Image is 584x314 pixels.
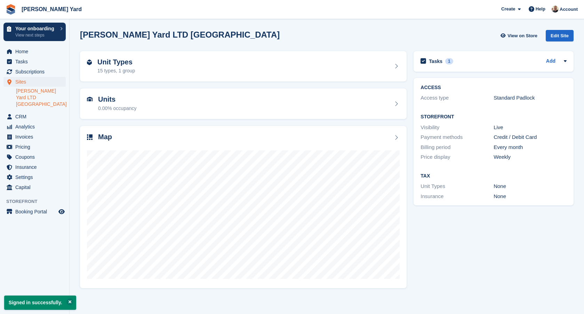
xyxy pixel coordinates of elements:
[3,122,66,132] a: menu
[15,47,57,56] span: Home
[421,143,494,151] div: Billing period
[98,95,137,103] h2: Units
[57,207,66,216] a: Preview store
[546,57,555,65] a: Add
[494,94,567,102] div: Standard Padlock
[499,30,540,41] a: View on Store
[87,97,93,102] img: unit-icn-7be61d7bf1b0ce9d3e12c5938cc71ed9869f7b940bace4675aadf7bd6d80202e.svg
[6,198,69,205] span: Storefront
[3,67,66,77] a: menu
[97,58,135,66] h2: Unit Types
[15,32,57,38] p: View next steps
[445,58,453,64] div: 1
[546,30,574,44] a: Edit Site
[494,124,567,132] div: Live
[507,32,537,39] span: View on Store
[15,67,57,77] span: Subscriptions
[80,30,280,39] h2: [PERSON_NAME] Yard LTD [GEOGRAPHIC_DATA]
[19,3,85,15] a: [PERSON_NAME] Yard
[15,152,57,162] span: Coupons
[3,207,66,217] a: menu
[3,77,66,87] a: menu
[3,23,66,41] a: Your onboarding View next steps
[80,126,407,289] a: Map
[536,6,545,13] span: Help
[421,182,494,190] div: Unit Types
[80,51,407,82] a: Unit Types 15 types, 1 group
[15,122,57,132] span: Analytics
[15,162,57,172] span: Insurance
[421,94,494,102] div: Access type
[421,193,494,201] div: Insurance
[15,112,57,121] span: CRM
[421,173,567,179] h2: Tax
[3,142,66,152] a: menu
[4,296,76,310] p: Signed in successfully.
[546,30,574,41] div: Edit Site
[98,133,112,141] h2: Map
[87,134,93,140] img: map-icn-33ee37083ee616e46c38cad1a60f524a97daa1e2b2c8c0bc3eb3415660979fc1.svg
[98,105,137,112] div: 0.00% occupancy
[494,133,567,141] div: Credit / Debit Card
[15,207,57,217] span: Booking Portal
[421,133,494,141] div: Payment methods
[421,85,567,91] h2: ACCESS
[3,57,66,66] a: menu
[494,153,567,161] div: Weekly
[3,132,66,142] a: menu
[3,172,66,182] a: menu
[15,26,57,31] p: Your onboarding
[429,58,442,64] h2: Tasks
[87,60,92,65] img: unit-type-icn-2b2737a686de81e16bb02015468b77c625bbabd49415b5ef34ead5e3b44a266d.svg
[421,153,494,161] div: Price display
[421,124,494,132] div: Visibility
[15,132,57,142] span: Invoices
[3,47,66,56] a: menu
[3,162,66,172] a: menu
[80,88,407,119] a: Units 0.00% occupancy
[494,193,567,201] div: None
[16,88,66,108] a: [PERSON_NAME] Yard LTD [GEOGRAPHIC_DATA]
[15,77,57,87] span: Sites
[97,67,135,74] div: 15 types, 1 group
[552,6,559,13] img: Si Allen
[560,6,578,13] span: Account
[15,57,57,66] span: Tasks
[494,182,567,190] div: None
[3,112,66,121] a: menu
[6,4,16,15] img: stora-icon-8386f47178a22dfd0bd8f6a31ec36ba5ce8667c1dd55bd0f319d3a0aa187defe.svg
[15,172,57,182] span: Settings
[494,143,567,151] div: Every month
[501,6,515,13] span: Create
[421,114,567,120] h2: Storefront
[3,152,66,162] a: menu
[3,182,66,192] a: menu
[15,142,57,152] span: Pricing
[15,182,57,192] span: Capital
